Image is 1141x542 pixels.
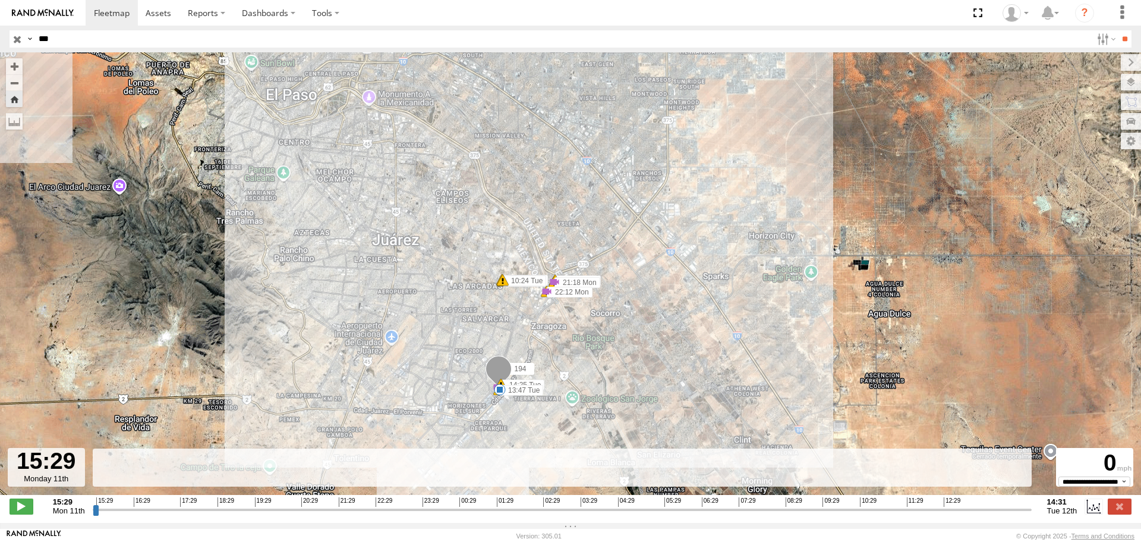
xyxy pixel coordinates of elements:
span: 04:29 [618,497,635,507]
label: 10:24 Tue [503,275,546,286]
span: 23:29 [423,497,439,507]
span: 09:29 [822,497,839,507]
span: 02:29 [543,497,560,507]
span: Tue 12th Aug 2025 [1047,506,1077,515]
label: 22:12 Mon [547,287,592,297]
button: Zoom in [6,58,23,74]
span: 17:29 [180,497,197,507]
span: 22:29 [376,497,392,507]
button: Zoom Home [6,91,23,107]
span: 10:29 [860,497,877,507]
div: 0 [1058,450,1131,477]
span: 12:29 [944,497,960,507]
span: 06:29 [702,497,718,507]
div: carolina herrera [998,4,1033,22]
div: Version: 305.01 [516,532,562,540]
strong: 15:29 [53,497,85,506]
label: Search Filter Options [1092,30,1118,48]
span: 01:29 [497,497,513,507]
span: 18:29 [218,497,234,507]
label: Map Settings [1121,133,1141,149]
span: 03:29 [581,497,597,507]
label: 10:24 Tue [503,276,546,287]
strong: 14:31 [1047,497,1077,506]
span: 08:29 [786,497,802,507]
span: 20:29 [301,497,318,507]
span: 19:29 [255,497,272,507]
span: 16:29 [134,497,150,507]
a: Terms and Conditions [1071,532,1134,540]
label: Play/Stop [10,499,33,514]
label: 21:17 Mon [555,275,601,286]
span: 194 [514,365,526,373]
span: 11:29 [907,497,923,507]
label: 13:47 Tue [500,385,543,396]
button: Zoom out [6,74,23,91]
i: ? [1075,4,1094,23]
label: 14:25 Tue [501,380,544,390]
label: Measure [6,113,23,130]
span: 05:29 [664,497,681,507]
label: Search Query [25,30,34,48]
label: 22:26 Mon [502,275,548,286]
span: 07:29 [739,497,755,507]
a: Visit our Website [7,530,61,542]
div: 5 [492,381,504,393]
label: Close [1108,499,1131,514]
span: 21:29 [339,497,355,507]
span: Mon 11th Aug 2025 [53,506,85,515]
img: rand-logo.svg [12,9,74,17]
span: 00:29 [459,497,476,507]
div: © Copyright 2025 - [1016,532,1134,540]
span: 15:29 [96,497,113,507]
label: 21:18 Mon [554,277,600,288]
